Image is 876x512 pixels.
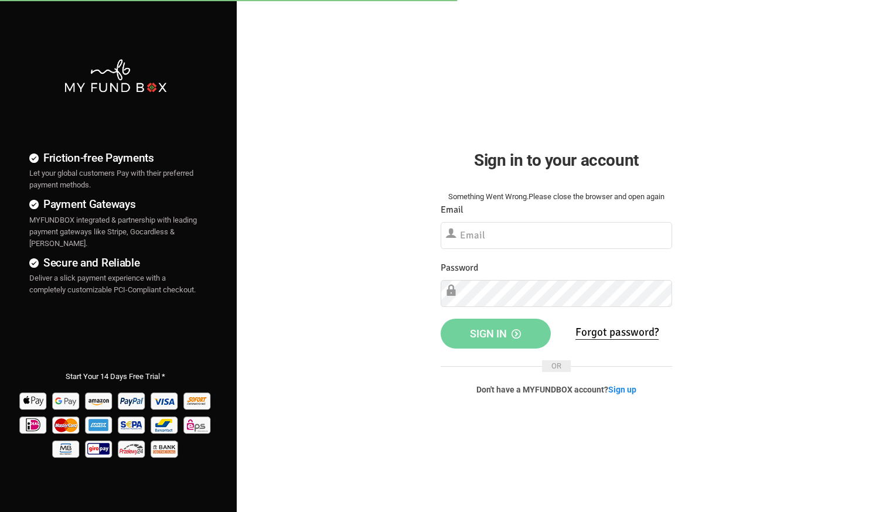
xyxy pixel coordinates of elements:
span: MYFUNDBOX integrated & partnership with leading payment gateways like Stripe, Gocardless & [PERSO... [29,216,197,248]
img: Google Pay [51,388,82,412]
input: Email [441,222,672,249]
label: Email [441,203,463,217]
img: giropay [84,436,115,460]
img: Amazon [84,388,115,412]
img: american_express Pay [84,412,115,436]
h2: Sign in to your account [441,148,672,173]
img: Ideal Pay [18,412,49,436]
h4: Payment Gateways [29,196,202,213]
img: mb Pay [51,436,82,460]
img: Apple Pay [18,388,49,412]
a: Forgot password? [575,325,659,340]
img: EPS Pay [182,412,213,436]
span: OR [542,360,571,372]
img: sepa Pay [117,412,148,436]
div: Something Went Wrong.Please close the browser and open again [441,191,672,203]
p: Don't have a MYFUNDBOX account? [441,384,672,395]
label: Password [441,261,478,275]
img: Mastercard Pay [51,412,82,436]
img: Visa [149,388,180,412]
button: Sign in [441,319,550,349]
img: Sofort Pay [182,388,213,412]
img: banktransfer [149,436,180,460]
span: Deliver a slick payment experience with a completely customizable PCI-Compliant checkout. [29,274,196,294]
a: Sign up [608,385,636,394]
img: mfbwhite.png [63,58,167,94]
h4: Friction-free Payments [29,149,202,166]
span: Sign in [470,327,521,340]
img: Paypal [117,388,148,412]
h4: Secure and Reliable [29,254,202,271]
span: Let your global customers Pay with their preferred payment methods. [29,169,193,189]
img: p24 Pay [117,436,148,460]
img: Bancontact Pay [149,412,180,436]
